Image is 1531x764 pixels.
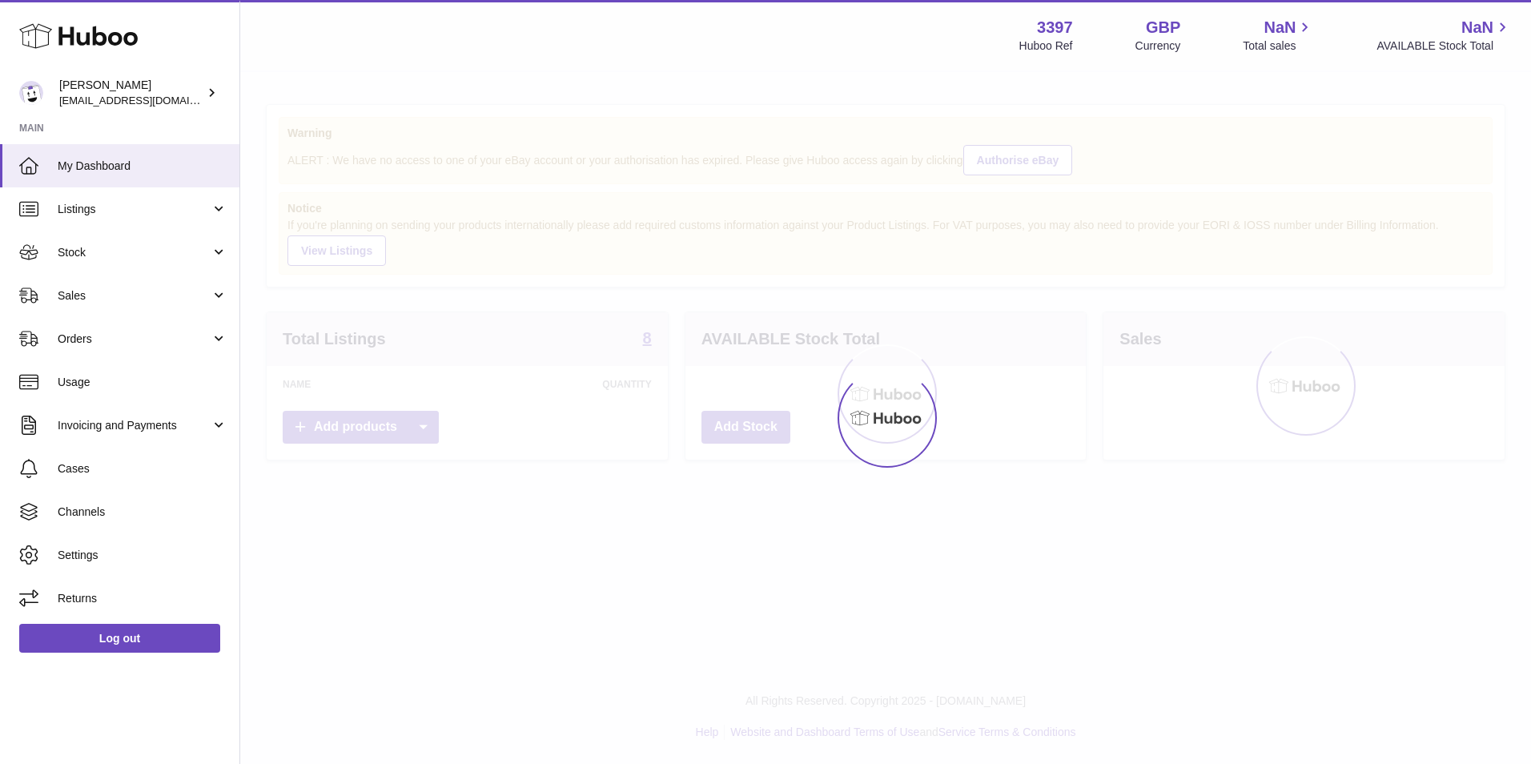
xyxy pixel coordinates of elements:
[1264,17,1296,38] span: NaN
[59,78,203,108] div: [PERSON_NAME]
[58,245,211,260] span: Stock
[1461,17,1493,38] span: NaN
[1376,17,1512,54] a: NaN AVAILABLE Stock Total
[58,159,227,174] span: My Dashboard
[19,81,43,105] img: sales@canchema.com
[58,418,211,433] span: Invoicing and Payments
[19,624,220,653] a: Log out
[1243,17,1314,54] a: NaN Total sales
[58,202,211,217] span: Listings
[1135,38,1181,54] div: Currency
[1146,17,1180,38] strong: GBP
[1037,17,1073,38] strong: 3397
[58,505,227,520] span: Channels
[58,591,227,606] span: Returns
[58,461,227,476] span: Cases
[58,548,227,563] span: Settings
[58,375,227,390] span: Usage
[58,288,211,304] span: Sales
[1243,38,1314,54] span: Total sales
[58,332,211,347] span: Orders
[1376,38,1512,54] span: AVAILABLE Stock Total
[1019,38,1073,54] div: Huboo Ref
[59,94,235,107] span: [EMAIL_ADDRESS][DOMAIN_NAME]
